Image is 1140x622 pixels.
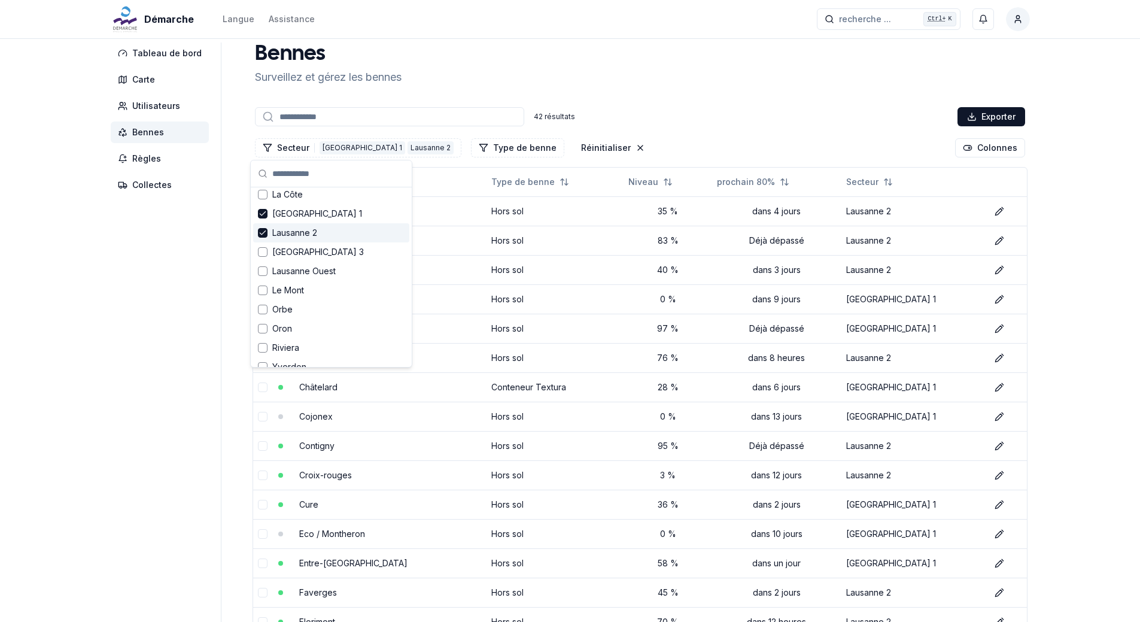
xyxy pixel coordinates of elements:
div: 45 % [628,587,707,599]
button: Not sorted. Click to sort ascending. [839,172,900,192]
td: Hors sol [487,490,624,519]
span: Yverdon [272,361,306,373]
a: Croix-rouges [299,470,352,480]
td: Lausanne 2 [841,431,985,460]
span: [GEOGRAPHIC_DATA] 3 [272,246,364,258]
div: 0 % [628,411,707,423]
td: Hors sol [487,578,624,607]
div: Déjà dépassé [717,440,837,452]
p: Surveillez et gérez les bennes [255,69,402,86]
div: dans 13 jours [717,411,837,423]
span: Secteur [846,176,878,188]
td: Lausanne 2 [841,226,985,255]
button: select-row [258,529,267,539]
td: [GEOGRAPHIC_DATA] 1 [841,284,985,314]
button: Filtrer les lignes [255,138,461,157]
span: Oron [272,323,292,335]
span: Démarche [144,12,194,26]
a: Entre-[GEOGRAPHIC_DATA] [299,558,408,568]
div: dans 10 jours [717,528,837,540]
div: 58 % [628,557,707,569]
button: Filtrer les lignes [471,138,564,157]
div: dans 6 jours [717,381,837,393]
a: Démarche [111,12,199,26]
button: recherche ...Ctrl+K [817,8,960,30]
div: 0 % [628,528,707,540]
button: select-row [258,441,267,451]
a: Cure [299,499,318,509]
div: 97 % [628,323,707,335]
div: dans 3 jours [717,264,837,276]
h1: Bennes [255,43,402,66]
button: Cocher les colonnes [955,138,1025,157]
td: Lausanne 2 [841,578,985,607]
td: Hors sol [487,519,624,548]
button: select-row [258,500,267,509]
td: Hors sol [487,255,624,284]
td: Hors sol [487,226,624,255]
div: 0 % [628,293,707,305]
span: Lausanne Ouest [272,265,336,277]
span: Collectes [132,179,172,191]
td: [GEOGRAPHIC_DATA] 1 [841,402,985,431]
div: Déjà dépassé [717,323,837,335]
a: Tableau de bord [111,43,214,64]
div: 83 % [628,235,707,247]
div: dans 9 jours [717,293,837,305]
button: select-row [258,383,267,392]
span: Riviera [272,342,299,354]
div: 36 % [628,499,707,511]
button: select-row [258,588,267,597]
div: Langue [223,13,254,25]
div: dans un jour [717,557,837,569]
span: Utilisateurs [132,100,180,112]
div: 42 résultats [534,112,575,122]
button: Not sorted. Click to sort ascending. [484,172,576,192]
button: select-row [258,471,267,480]
span: La Côte [272,189,303,201]
span: Niveau [628,176,658,188]
a: Contigny [299,441,335,451]
div: Déjà dépassé [717,235,837,247]
td: Hors sol [487,196,624,226]
td: Hors sol [487,460,624,490]
img: Démarche Logo [111,5,139,34]
div: dans 2 jours [717,587,837,599]
td: Lausanne 2 [841,196,985,226]
button: Langue [223,12,254,26]
a: Assistance [269,12,315,26]
td: Hors sol [487,314,624,343]
td: Hors sol [487,343,624,372]
div: 28 % [628,381,707,393]
button: select-row [258,412,267,421]
td: [GEOGRAPHIC_DATA] 1 [841,372,985,402]
div: 35 % [628,205,707,217]
span: Bennes [132,126,164,138]
td: [GEOGRAPHIC_DATA] 1 [841,548,985,578]
button: select-row [258,559,267,568]
div: [GEOGRAPHIC_DATA] 1 [320,141,405,154]
a: Carte [111,69,214,90]
span: Orbe [272,304,293,315]
span: Règles [132,153,161,165]
span: Le Mont [272,284,304,296]
div: 40 % [628,264,707,276]
button: Not sorted. Click to sort ascending. [710,172,797,192]
td: Lausanne 2 [841,255,985,284]
span: Tableau de bord [132,47,202,59]
div: dans 2 jours [717,499,837,511]
span: Carte [132,74,155,86]
span: recherche ... [839,13,891,25]
div: Lausanne 2 [408,141,454,154]
span: prochain 80% [717,176,775,188]
div: dans 12 jours [717,469,837,481]
button: Exporter [957,107,1025,126]
span: [GEOGRAPHIC_DATA] 1 [272,208,362,220]
div: 95 % [628,440,707,452]
td: [GEOGRAPHIC_DATA] 1 [841,314,985,343]
td: Lausanne 2 [841,460,985,490]
td: Conteneur Textura [487,372,624,402]
span: Type de benne [491,176,555,188]
div: 3 % [628,469,707,481]
div: dans 8 heures [717,352,837,364]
